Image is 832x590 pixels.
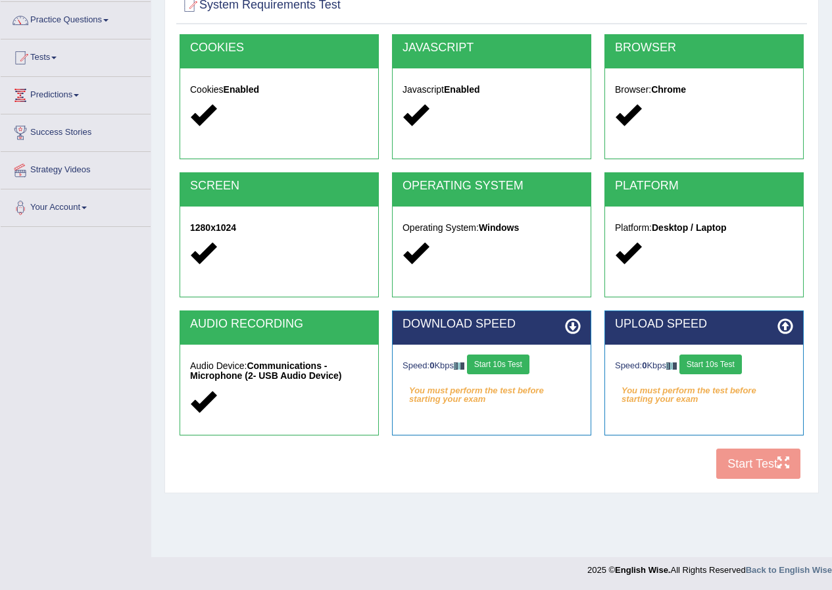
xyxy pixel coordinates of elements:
button: Start 10s Test [467,355,529,374]
h2: JAVASCRIPT [403,41,581,55]
strong: Enabled [444,84,479,95]
em: You must perform the test before starting your exam [615,381,793,401]
a: Your Account [1,189,151,222]
strong: Desktop / Laptop [652,222,727,233]
h5: Audio Device: [190,361,368,381]
strong: Communications - Microphone (2- USB Audio Device) [190,360,342,381]
h5: Javascript [403,85,581,95]
h2: OPERATING SYSTEM [403,180,581,193]
a: Tests [1,39,151,72]
button: Start 10s Test [679,355,742,374]
h2: SCREEN [190,180,368,193]
h5: Cookies [190,85,368,95]
div: Speed: Kbps [615,355,793,378]
h5: Browser: [615,85,793,95]
strong: Chrome [651,84,686,95]
h2: COOKIES [190,41,368,55]
a: Strategy Videos [1,152,151,185]
img: ajax-loader-fb-connection.gif [666,362,677,370]
h2: AUDIO RECORDING [190,318,368,331]
h2: PLATFORM [615,180,793,193]
strong: English Wise. [615,565,670,575]
h5: Operating System: [403,223,581,233]
a: Back to English Wise [746,565,832,575]
strong: 0 [642,360,647,370]
a: Success Stories [1,114,151,147]
a: Practice Questions [1,2,151,35]
a: Predictions [1,77,151,110]
em: You must perform the test before starting your exam [403,381,581,401]
strong: Enabled [224,84,259,95]
div: 2025 © All Rights Reserved [587,557,832,576]
h5: Platform: [615,223,793,233]
strong: 0 [429,360,434,370]
div: Speed: Kbps [403,355,581,378]
h2: BROWSER [615,41,793,55]
h2: UPLOAD SPEED [615,318,793,331]
h2: DOWNLOAD SPEED [403,318,581,331]
strong: Windows [479,222,519,233]
img: ajax-loader-fb-connection.gif [454,362,464,370]
strong: 1280x1024 [190,222,236,233]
